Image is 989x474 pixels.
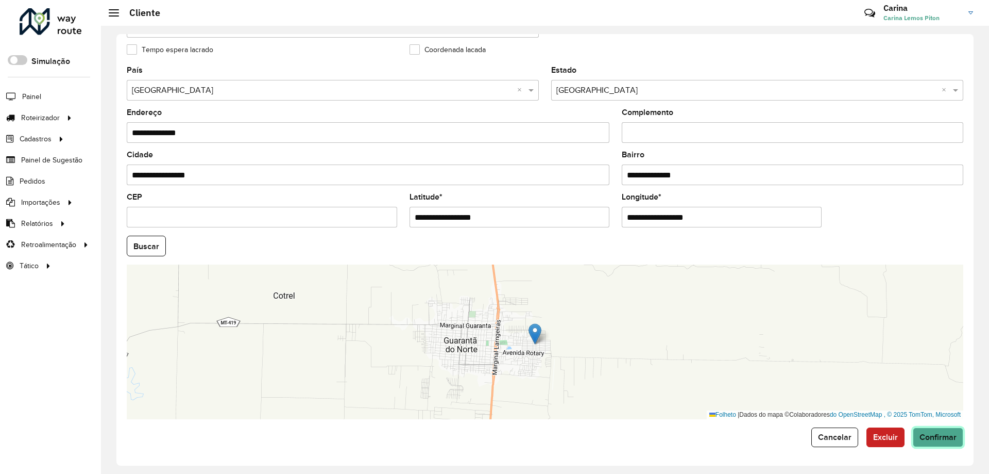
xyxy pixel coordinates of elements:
img: Marcador [528,323,541,345]
font: Complemento [622,108,673,117]
font: Tempo espera lacrado [142,46,213,54]
font: Carina [883,3,908,13]
font: Painel de Sugestão [21,156,82,164]
font: Cadastros [20,135,52,143]
font: Relatórios [21,220,53,227]
font: Críticas? Dúvidas? Elógios? Sugestões? Entre em contato conosco! [741,4,823,30]
font: Cancelar [818,433,851,442]
span: Clear all [942,84,950,96]
font: Endereço [127,108,162,117]
font: Excluir [873,433,898,442]
font: Bairro [622,150,644,159]
font: Painel [22,93,41,101]
span: Clear all [517,84,526,96]
font: | [738,411,739,418]
font: Buscar [133,242,159,251]
button: Excluir [866,428,905,447]
a: Contato Rápido [859,2,881,24]
font: Pedidos [20,177,45,185]
font: CEP [127,192,142,201]
font: Longitude [622,192,658,201]
font: Coordenada lacada [424,46,486,54]
font: Dados do mapa © [739,411,789,418]
font: Carina Lemos Piton [883,14,940,22]
a: do OpenStreetMap , © 2025 TomTom, Microsoft [830,411,961,418]
button: Buscar [127,236,166,256]
a: Folheto [709,411,736,418]
font: Cidade [127,150,153,159]
font: Colaboradores [789,411,830,418]
font: Retroalimentação [21,241,76,249]
font: Tático [20,262,39,270]
font: Roteirizador [21,114,60,122]
font: Simulação [31,57,70,66]
font: Folheto [715,411,736,418]
font: Cliente [129,7,160,19]
font: Importações [21,199,60,206]
font: Latitude [410,192,439,201]
font: País [127,66,143,74]
font: Confirmar [919,433,957,442]
button: Cancelar [811,428,858,447]
font: Estado [551,66,576,74]
button: Confirmar [913,428,963,447]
